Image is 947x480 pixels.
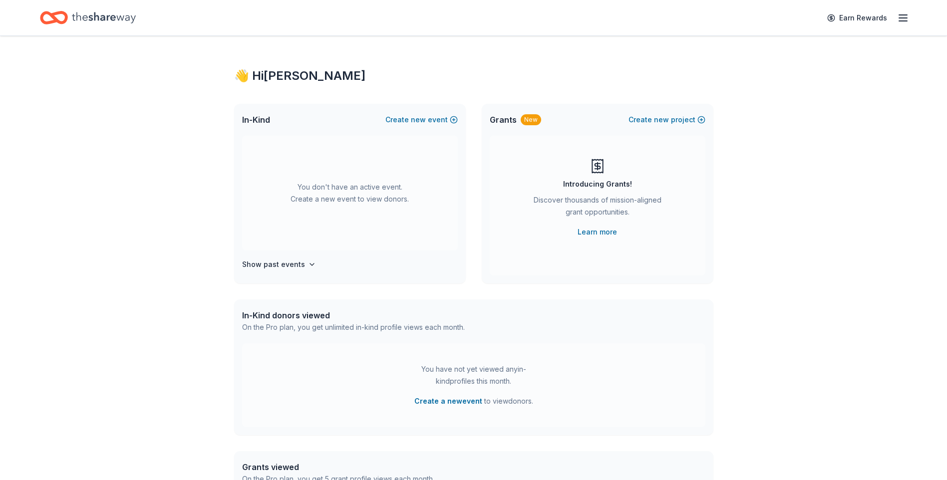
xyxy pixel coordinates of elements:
button: Create a newevent [414,395,482,407]
span: new [654,114,669,126]
button: Createnewevent [385,114,458,126]
a: Home [40,6,136,29]
button: Show past events [242,258,316,270]
div: Grants viewed [242,461,434,473]
div: 👋 Hi [PERSON_NAME] [234,68,713,84]
div: Discover thousands of mission-aligned grant opportunities. [530,194,665,222]
div: You don't have an active event. Create a new event to view donors. [242,136,458,250]
div: You have not yet viewed any in-kind profiles this month. [411,363,536,387]
div: Introducing Grants! [563,178,632,190]
div: New [521,114,541,125]
span: Grants [490,114,517,126]
div: In-Kind donors viewed [242,309,465,321]
h4: Show past events [242,258,305,270]
button: Createnewproject [629,114,705,126]
span: In-Kind [242,114,270,126]
div: On the Pro plan, you get unlimited in-kind profile views each month. [242,321,465,333]
a: Earn Rewards [821,9,893,27]
a: Learn more [578,226,617,238]
span: new [411,114,426,126]
span: to view donors . [414,395,533,407]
